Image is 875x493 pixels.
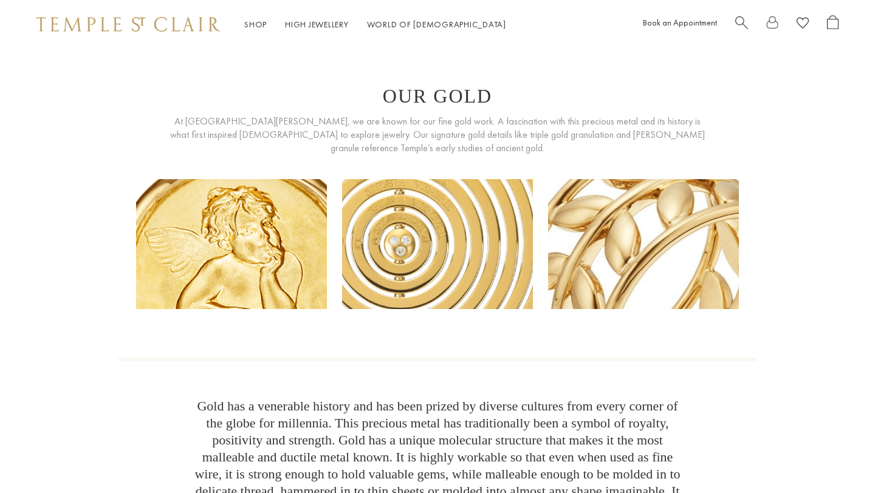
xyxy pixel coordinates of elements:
[643,17,717,28] a: Book an Appointment
[814,436,863,481] iframe: Gorgias live chat messenger
[827,15,839,34] a: Open Shopping Bag
[735,15,748,34] a: Search
[383,85,492,107] h1: Our Gold
[797,15,809,34] a: View Wishlist
[285,19,349,30] a: High JewelleryHigh Jewellery
[548,179,739,309] img: our-gold3_900x.png
[244,17,506,32] nav: Main navigation
[136,179,327,309] img: our-gold1_628x.png
[342,179,533,309] img: our-gold2_628x.png
[36,17,220,32] img: Temple St. Clair
[166,115,710,155] span: At [GEOGRAPHIC_DATA][PERSON_NAME], we are known for our fine gold work. A fascination with this p...
[367,19,506,30] a: World of [DEMOGRAPHIC_DATA]World of [DEMOGRAPHIC_DATA]
[244,19,267,30] a: ShopShop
